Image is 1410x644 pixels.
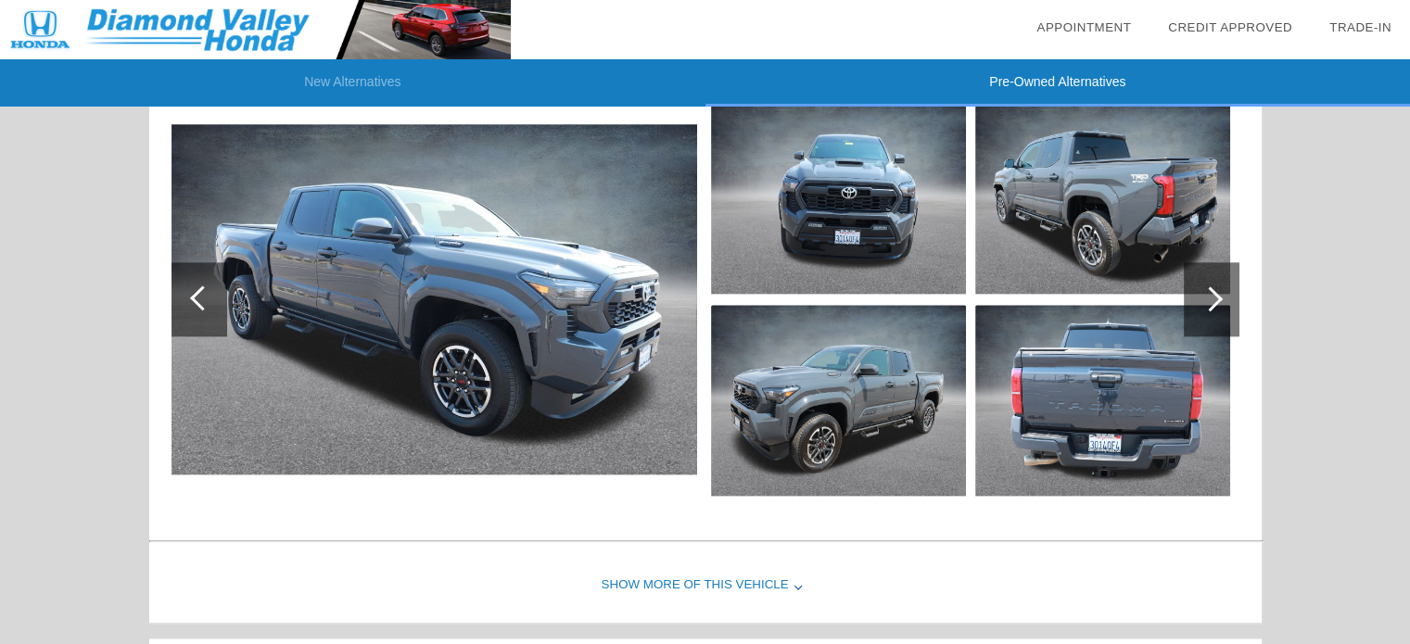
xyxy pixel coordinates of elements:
[711,305,966,496] img: 8ea4f010-7bd7-45d7-9c50-0826b05bd9dd.JPG
[1168,20,1292,34] a: Credit Approved
[171,124,697,474] img: 344f5630-bcac-401c-9191-1f483d7f58ef.JPG
[975,103,1230,294] img: ae60db86-02b6-42cf-825b-0fa314676af9.JPG
[149,549,1262,623] div: Show More of this Vehicle
[1036,20,1131,34] a: Appointment
[975,305,1230,496] img: 6b2b48c6-b62c-48fa-8ada-5d4fbe164c91.JPG
[711,103,966,294] img: 87b1f4d7-3876-410c-80be-f47b70a5419c.JPG
[1329,20,1391,34] a: Trade-In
